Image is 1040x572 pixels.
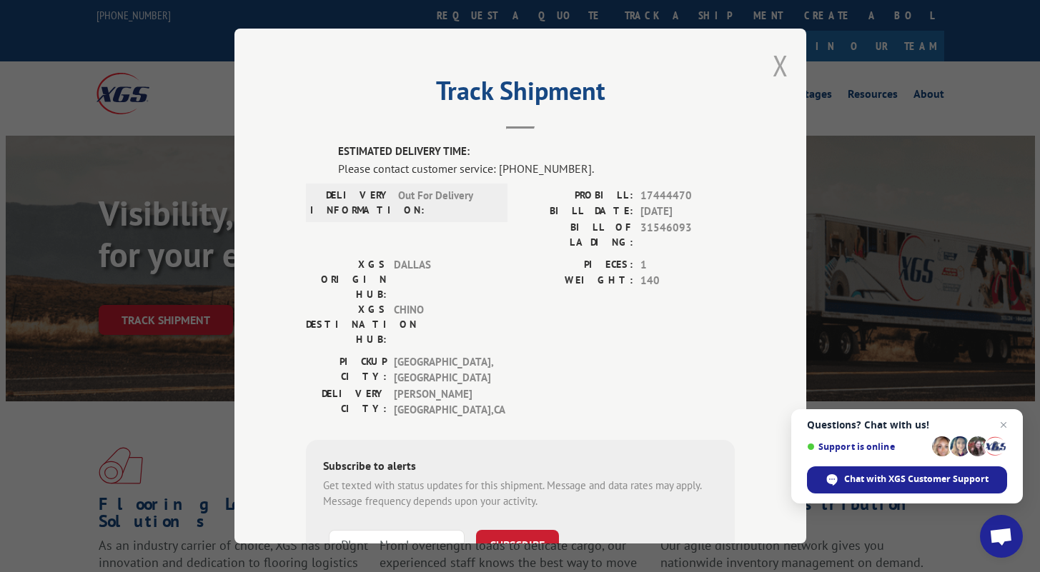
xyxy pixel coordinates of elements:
div: Subscribe to alerts [323,457,718,478]
div: Please contact customer service: [PHONE_NUMBER]. [338,160,735,177]
span: 17444470 [640,188,735,204]
span: Out For Delivery [398,188,495,218]
div: Chat with XGS Customer Support [807,466,1007,493]
label: XGS DESTINATION HUB: [306,302,387,347]
h2: Track Shipment [306,81,735,108]
input: Phone Number [329,530,465,560]
div: Get texted with status updates for this shipment. Message and data rates may apply. Message frequ... [323,478,718,510]
div: Open chat [980,515,1023,558]
span: Chat with XGS Customer Support [844,473,989,486]
label: DELIVERY INFORMATION: [310,188,391,218]
span: 31546093 [640,220,735,250]
span: [PERSON_NAME][GEOGRAPHIC_DATA] , CA [394,386,490,418]
label: DELIVERY CITY: [306,386,387,418]
button: SUBSCRIBE [476,530,559,560]
label: PROBILL: [520,188,633,204]
label: WEIGHT: [520,273,633,289]
span: CHINO [394,302,490,347]
span: Support is online [807,441,927,452]
label: PIECES: [520,257,633,274]
label: BILL DATE: [520,204,633,220]
label: ESTIMATED DELIVERY TIME: [338,144,735,160]
span: Close chat [995,416,1012,433]
span: [DATE] [640,204,735,220]
span: [GEOGRAPHIC_DATA] , [GEOGRAPHIC_DATA] [394,354,490,386]
span: 140 [640,273,735,289]
label: XGS ORIGIN HUB: [306,257,387,302]
span: 1 [640,257,735,274]
span: Questions? Chat with us! [807,419,1007,431]
label: PICKUP CITY: [306,354,387,386]
span: DALLAS [394,257,490,302]
label: BILL OF LADING: [520,220,633,250]
button: Close modal [773,46,788,84]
